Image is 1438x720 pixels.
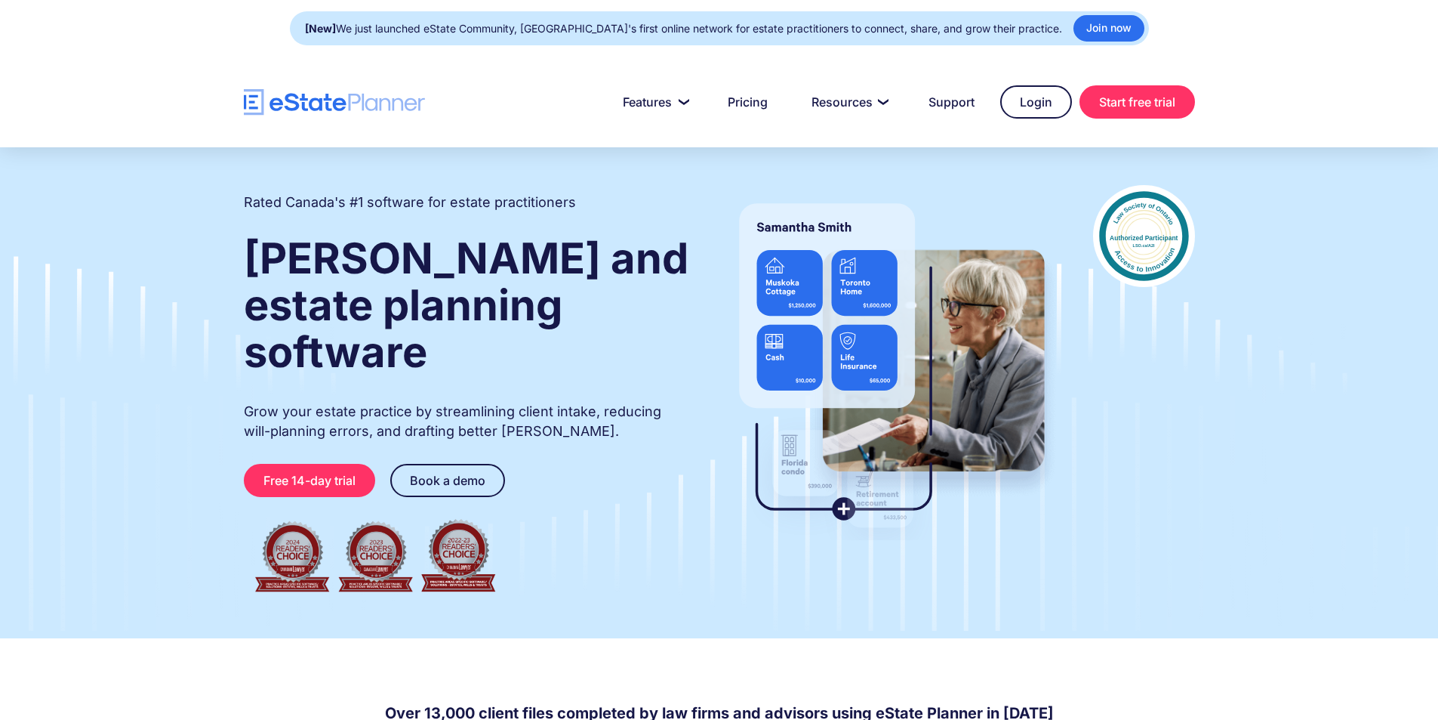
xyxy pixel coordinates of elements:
a: home [244,89,425,116]
a: Pricing [710,87,786,117]
a: Features [605,87,702,117]
a: Free 14-day trial [244,464,375,497]
div: We just launched eState Community, [GEOGRAPHIC_DATA]'s first online network for estate practition... [305,18,1062,39]
a: Start free trial [1079,85,1195,119]
a: Support [910,87,993,117]
a: Login [1000,85,1072,119]
a: Book a demo [390,464,505,497]
h2: Rated Canada's #1 software for estate practitioners [244,193,576,212]
a: Join now [1073,15,1144,42]
img: estate planner showing wills to their clients, using eState Planner, a leading estate planning so... [721,185,1063,540]
strong: [New] [305,22,336,35]
strong: [PERSON_NAME] and estate planning software [244,233,688,378]
p: Grow your estate practice by streamlining client intake, reducing will-planning errors, and draft... [244,402,691,441]
a: Resources [793,87,903,117]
